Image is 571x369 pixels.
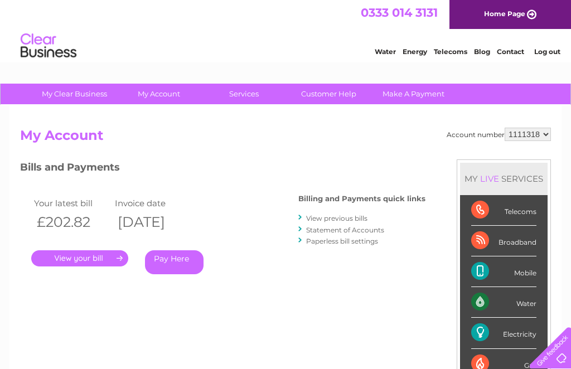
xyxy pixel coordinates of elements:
[20,29,77,63] img: logo.png
[298,195,425,203] h4: Billing and Payments quick links
[497,47,524,56] a: Contact
[403,47,427,56] a: Energy
[23,6,550,54] div: Clear Business is a trading name of Verastar Limited (registered in [GEOGRAPHIC_DATA] No. 3667643...
[31,211,112,234] th: £202.82
[367,84,459,104] a: Make A Payment
[31,250,128,266] a: .
[361,6,438,20] a: 0333 014 3131
[306,226,384,234] a: Statement of Accounts
[145,250,204,274] a: Pay Here
[460,163,548,195] div: MY SERVICES
[28,84,120,104] a: My Clear Business
[112,211,193,234] th: [DATE]
[534,47,560,56] a: Log out
[447,128,551,141] div: Account number
[478,173,501,184] div: LIVE
[20,128,551,149] h2: My Account
[31,196,112,211] td: Your latest bill
[471,287,536,318] div: Water
[474,47,490,56] a: Blog
[471,195,536,226] div: Telecoms
[471,318,536,348] div: Electricity
[306,214,367,222] a: View previous bills
[20,159,425,179] h3: Bills and Payments
[112,196,193,211] td: Invoice date
[471,256,536,287] div: Mobile
[306,237,378,245] a: Paperless bill settings
[434,47,467,56] a: Telecoms
[375,47,396,56] a: Water
[471,226,536,256] div: Broadband
[113,84,205,104] a: My Account
[283,84,375,104] a: Customer Help
[198,84,290,104] a: Services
